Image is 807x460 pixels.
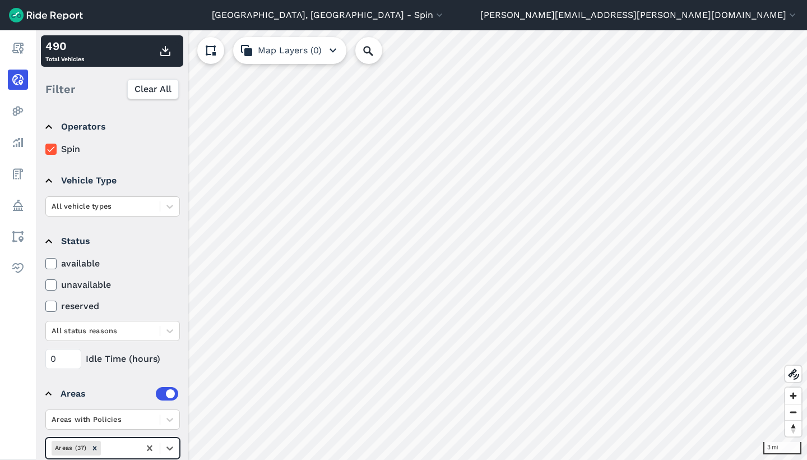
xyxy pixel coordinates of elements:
button: Map Layers (0) [233,37,346,64]
summary: Vehicle Type [45,165,178,196]
div: 3 mi [763,442,801,454]
div: Areas (37) [52,441,89,455]
canvas: Map [36,30,807,460]
a: Realtime [8,70,28,90]
button: Reset bearing to north [785,420,801,436]
span: Clear All [134,82,171,96]
label: unavailable [45,278,180,292]
summary: Operators [45,111,178,142]
input: Search Location or Vehicles [355,37,400,64]
label: Spin [45,142,180,156]
a: Health [8,258,28,278]
a: Areas [8,227,28,247]
button: Zoom in [785,388,801,404]
button: Zoom out [785,404,801,420]
button: [PERSON_NAME][EMAIL_ADDRESS][PERSON_NAME][DOMAIN_NAME] [480,8,798,22]
div: Filter [41,72,183,107]
a: Policy [8,195,28,215]
a: Report [8,38,28,58]
label: reserved [45,300,180,313]
div: Idle Time (hours) [45,349,180,369]
summary: Status [45,226,178,257]
a: Heatmaps [8,101,28,121]
img: Ride Report [9,8,83,22]
div: Remove Areas (37) [89,441,101,455]
summary: Areas [45,378,178,410]
label: available [45,257,180,270]
div: 490 [45,38,84,54]
button: Clear All [127,79,179,99]
div: Areas [61,387,178,401]
a: Analyze [8,132,28,153]
div: Total Vehicles [45,38,84,65]
button: [GEOGRAPHIC_DATA], [GEOGRAPHIC_DATA] - Spin [212,8,445,22]
a: Fees [8,164,28,184]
